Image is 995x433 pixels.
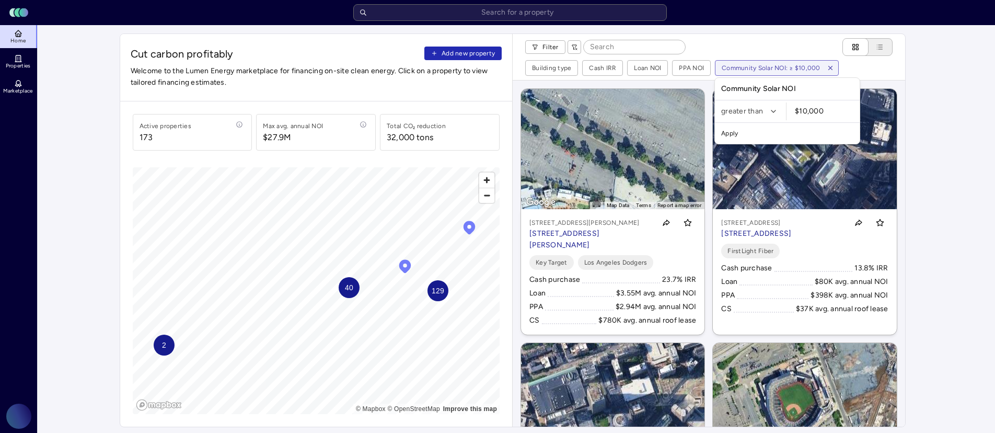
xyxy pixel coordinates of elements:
[387,405,440,413] a: OpenStreetMap
[791,102,858,120] input: minimum
[717,102,782,120] button: greater than
[721,106,763,117] span: greater than
[443,405,497,413] a: Map feedback
[717,125,858,142] button: Apply
[479,188,494,203] button: Zoom out
[356,405,386,413] a: Mapbox
[136,399,182,411] a: Mapbox logo
[479,173,494,188] button: Zoom in
[717,80,858,98] div: Community Solar NOI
